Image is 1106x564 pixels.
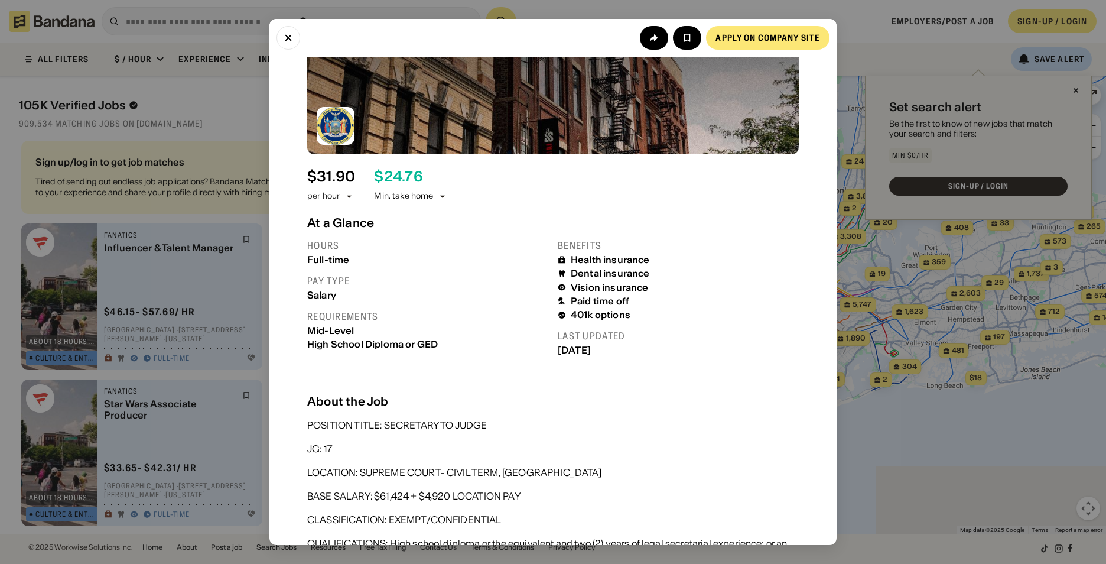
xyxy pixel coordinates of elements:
[374,190,447,202] div: Min. take home
[571,268,650,279] div: Dental insurance
[307,216,799,230] div: At a Glance
[307,513,502,527] div: CLASSIFICATION: EXEMPT/CONFIDENTIAL
[307,168,355,186] div: $ 31.90
[307,325,548,336] div: Mid-Level
[307,239,548,252] div: Hours
[307,339,548,350] div: High School Diploma or GED
[307,418,487,432] div: POSITION TITLE: SECRETARY TO JUDGE
[571,282,649,293] div: Vision insurance
[307,290,548,301] div: Salary
[571,309,630,320] div: 401k options
[558,239,799,252] div: Benefits
[307,310,548,323] div: Requirements
[307,190,340,202] div: per hour
[558,345,799,356] div: [DATE]
[374,168,422,186] div: $ 24.76
[307,275,548,287] div: Pay type
[307,465,602,479] div: LOCATION: SUPREME COURT- CIVIL TERM, [GEOGRAPHIC_DATA]
[276,26,300,50] button: Close
[571,296,629,307] div: Paid time off
[307,489,521,503] div: BASE SALARY: $61,424 + $4,920 LOCATION PAY
[307,442,332,456] div: JG: 17
[317,107,354,145] img: New York State Unified Court System logo
[558,330,799,342] div: Last updated
[715,34,820,42] div: Apply on company site
[307,254,548,265] div: Full-time
[571,254,650,265] div: Health insurance
[307,394,799,409] div: About the Job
